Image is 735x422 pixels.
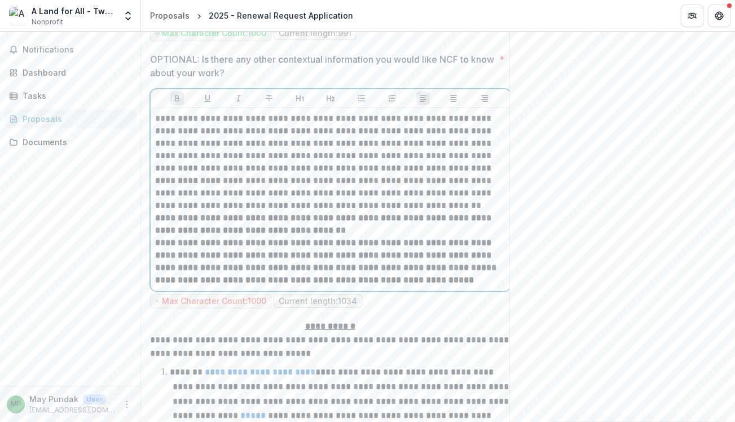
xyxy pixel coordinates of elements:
button: Get Help [708,5,730,27]
p: Current length: 991 [279,29,351,38]
p: User [83,394,106,404]
div: A Land for All - Two States One Homeland [32,5,116,17]
button: Align Left [416,92,430,105]
button: Underline [201,92,214,105]
button: More [120,398,134,411]
button: Open entity switcher [120,5,136,27]
div: Proposals [23,113,127,125]
p: May Pundak [29,393,78,405]
button: Notifications [5,41,136,59]
button: Bold [170,92,184,105]
span: Notifications [23,45,131,55]
a: Documents [5,133,136,151]
p: Max Character Count: 1000 [162,29,266,38]
a: Dashboard [5,63,136,82]
button: Italicize [232,92,245,105]
button: Partners [681,5,703,27]
button: Ordered List [385,92,399,105]
button: Bullet List [355,92,368,105]
button: Strike [262,92,276,105]
a: Proposals [5,110,136,128]
button: Heading 2 [324,92,337,105]
span: Nonprofit [32,17,63,27]
p: Max Character Count: 1000 [162,297,266,306]
div: 2025 - Renewal Request Application [209,10,353,21]
div: Dashboard [23,67,127,79]
button: Align Center [447,92,460,105]
img: A Land for All - Two States One Homeland [9,7,27,25]
div: May Pundak [11,401,21,408]
div: Documents [23,136,127,148]
nav: breadcrumb [146,7,358,24]
button: Heading 1 [293,92,307,105]
p: Current length: 1034 [279,297,357,306]
div: Tasks [23,90,127,102]
button: Align Right [478,92,491,105]
p: OPTIONAL: Is there any other contextual information you would like NCF to know about your work? [150,53,495,80]
div: Proposals [150,10,190,21]
p: [EMAIL_ADDRESS][DOMAIN_NAME] [29,405,116,415]
a: Tasks [5,86,136,105]
a: Proposals [146,7,194,24]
